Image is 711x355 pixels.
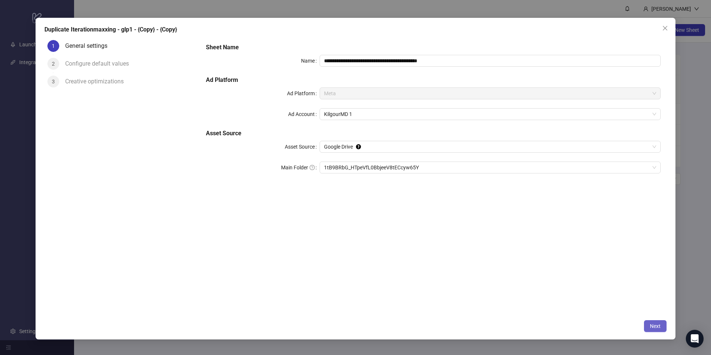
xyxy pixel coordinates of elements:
div: Tooltip anchor [355,143,362,150]
div: Creative optimizations [65,76,130,87]
button: Next [644,320,667,332]
h5: Ad Platform [206,76,661,84]
div: Configure default values [65,58,135,70]
div: General settings [65,40,113,52]
span: question-circle [310,165,315,170]
h5: Sheet Name [206,43,661,52]
span: close [662,25,668,31]
label: Asset Source [285,141,320,153]
span: Google Drive [324,141,656,152]
span: KilgourMD 1 [324,109,656,120]
label: Ad Platform [287,87,320,99]
span: 1 [52,43,55,49]
input: Name [320,55,661,67]
span: 2 [52,61,55,67]
label: Main Folder [281,162,320,173]
span: Meta [324,88,656,99]
label: Ad Account [288,108,320,120]
div: Open Intercom Messenger [686,330,704,348]
div: Duplicate Iterationmaxxing - glp1 - {Copy} - {Copy} [44,25,667,34]
span: 1tB9BRbG_HTpeVfL0BbjeeV8tECcyw65Y [324,162,656,173]
label: Name [301,55,320,67]
span: Next [650,323,661,329]
button: Close [659,22,671,34]
h5: Asset Source [206,129,661,138]
span: 3 [52,79,55,84]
